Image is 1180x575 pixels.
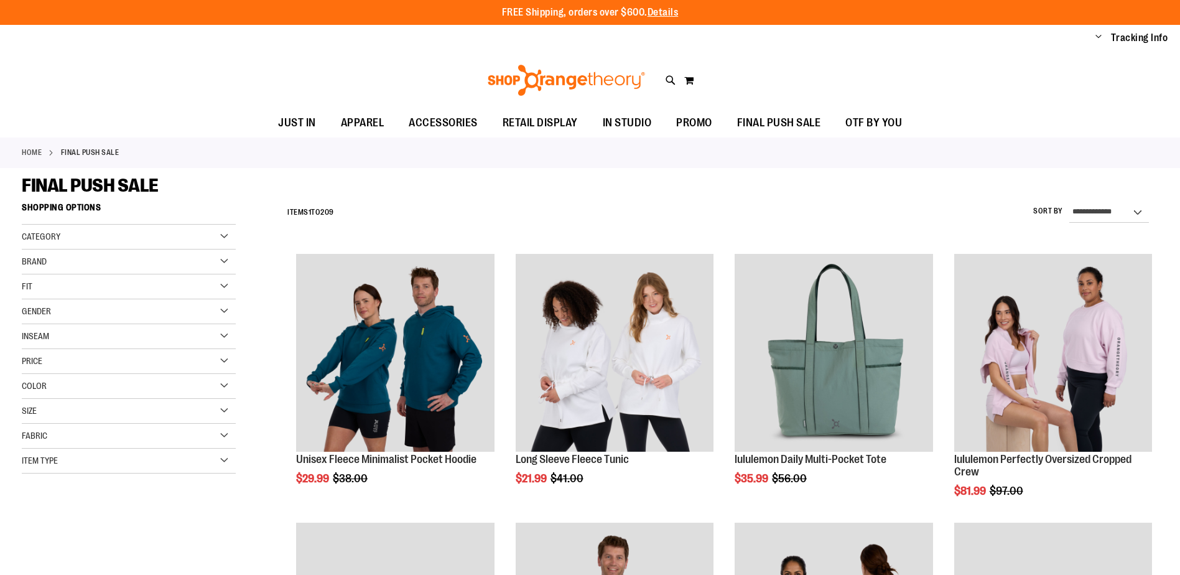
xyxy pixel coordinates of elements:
[22,197,236,225] strong: Shopping Options
[328,109,397,138] a: APPAREL
[22,406,37,416] span: Size
[266,109,328,138] a: JUST IN
[502,6,679,20] p: FREE Shipping, orders over $600.
[603,109,652,137] span: IN STUDIO
[22,147,42,158] a: Home
[333,472,369,485] span: $38.00
[833,109,914,138] a: OTF BY YOU
[516,254,713,454] a: Product image for Fleece Long Sleeve
[735,453,886,465] a: lululemon Daily Multi-Pocket Tote
[954,254,1152,454] a: lululemon Perfectly Oversized Cropped Crew
[22,456,58,465] span: Item Type
[296,254,494,452] img: Unisex Fleece Minimalist Pocket Hoodie
[725,109,834,137] a: FINAL PUSH SALE
[664,109,725,138] a: PROMO
[948,248,1158,529] div: product
[516,453,629,465] a: Long Sleeve Fleece Tunic
[503,109,578,137] span: RETAIL DISPLAY
[954,485,988,497] span: $81.99
[341,109,384,137] span: APPAREL
[735,254,932,452] img: lululemon Daily Multi-Pocket Tote
[737,109,821,137] span: FINAL PUSH SALE
[728,248,939,517] div: product
[287,203,334,222] h2: Items to
[278,109,316,137] span: JUST IN
[61,147,119,158] strong: FINAL PUSH SALE
[296,254,494,454] a: Unisex Fleece Minimalist Pocket Hoodie
[845,109,902,137] span: OTF BY YOU
[954,254,1152,452] img: lululemon Perfectly Oversized Cropped Crew
[516,254,713,452] img: Product image for Fleece Long Sleeve
[486,65,647,96] img: Shop Orangetheory
[309,208,312,217] span: 1
[320,208,334,217] span: 209
[590,109,664,138] a: IN STUDIO
[676,109,712,137] span: PROMO
[551,472,585,485] span: $41.00
[409,109,478,137] span: ACCESSORIES
[22,431,47,441] span: Fabric
[296,472,331,485] span: $29.99
[22,281,32,291] span: Fit
[648,7,679,18] a: Details
[22,231,60,241] span: Category
[1095,32,1102,44] button: Account menu
[1033,206,1063,217] label: Sort By
[990,485,1025,497] span: $97.00
[22,356,42,366] span: Price
[296,453,476,465] a: Unisex Fleece Minimalist Pocket Hoodie
[22,331,49,341] span: Inseam
[22,175,159,196] span: FINAL PUSH SALE
[735,254,932,454] a: lululemon Daily Multi-Pocket Tote
[772,472,809,485] span: $56.00
[290,248,500,517] div: product
[954,453,1131,478] a: lululemon Perfectly Oversized Cropped Crew
[509,248,720,517] div: product
[490,109,590,138] a: RETAIL DISPLAY
[516,472,549,485] span: $21.99
[396,109,490,138] a: ACCESSORIES
[735,472,770,485] span: $35.99
[1111,31,1168,45] a: Tracking Info
[22,306,51,316] span: Gender
[22,381,47,391] span: Color
[22,256,47,266] span: Brand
